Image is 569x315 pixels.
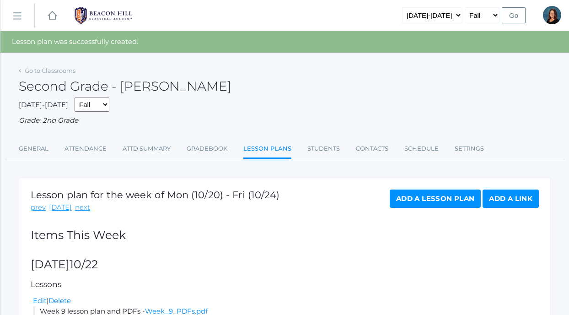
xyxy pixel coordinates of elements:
span: [DATE]-[DATE] [19,100,68,109]
input: Go [502,7,526,23]
a: General [19,140,48,158]
a: prev [31,202,46,213]
h2: Items This Week [31,229,539,242]
div: Lesson plan was successfully created. [0,31,569,53]
a: [DATE] [49,202,72,213]
a: next [75,202,90,213]
a: Go to Classrooms [25,67,75,74]
a: Gradebook [187,140,227,158]
a: Students [307,140,340,158]
a: Add a Link [483,190,539,208]
div: Grade: 2nd Grade [19,115,551,126]
h1: Lesson plan for the week of Mon (10/20) - Fri (10/24) [31,190,279,200]
a: Add a Lesson Plan [390,190,481,208]
a: Contacts [356,140,388,158]
img: 1_BHCALogos-05.png [69,4,138,27]
div: | [33,296,539,306]
h2: Second Grade - [PERSON_NAME] [19,79,231,93]
a: Settings [455,140,484,158]
h2: [DATE] [31,258,539,271]
a: Edit [33,296,47,305]
a: Lesson Plans [243,140,291,159]
a: Schedule [404,140,439,158]
a: Attd Summary [123,140,171,158]
div: Emily Balli [543,6,561,24]
span: 10/22 [70,257,98,271]
h5: Lessons [31,280,539,289]
a: Delete [48,296,71,305]
a: Attendance [64,140,107,158]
